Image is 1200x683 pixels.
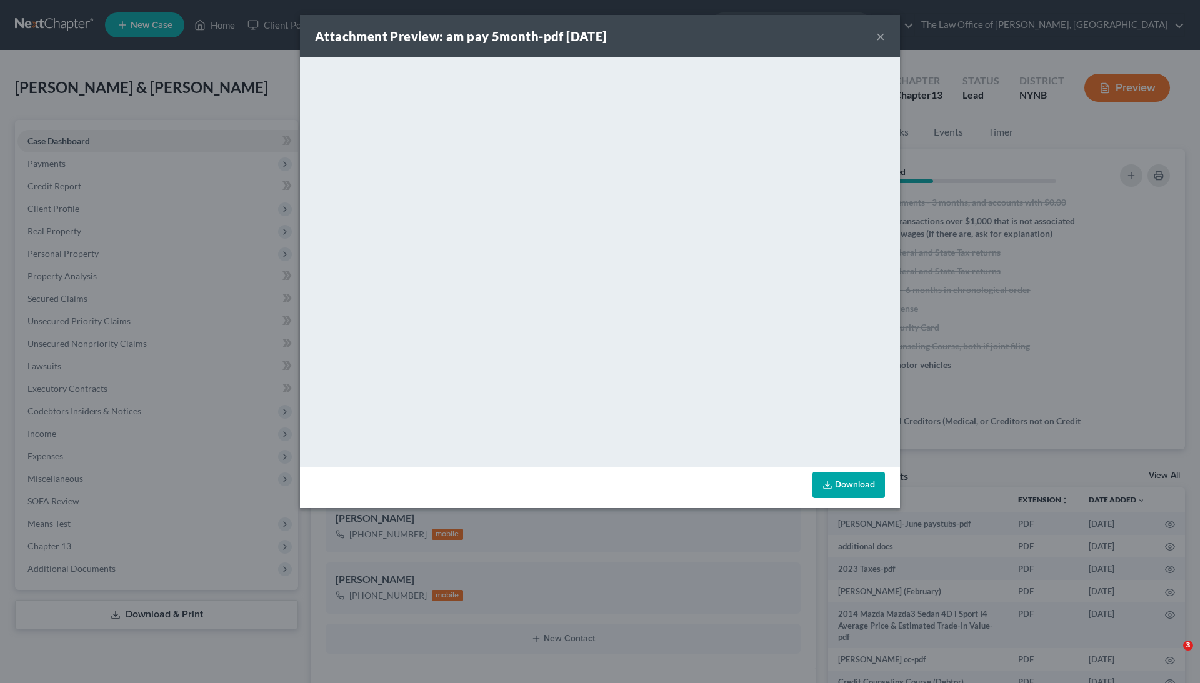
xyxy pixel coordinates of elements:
a: Download [812,472,885,498]
span: 3 [1183,641,1193,651]
iframe: <object ng-attr-data='[URL][DOMAIN_NAME]' type='application/pdf' width='100%' height='650px'></ob... [300,57,900,464]
strong: Attachment Preview: am pay 5month-pdf [DATE] [315,29,607,44]
iframe: Intercom live chat [1157,641,1187,671]
button: × [876,29,885,44]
